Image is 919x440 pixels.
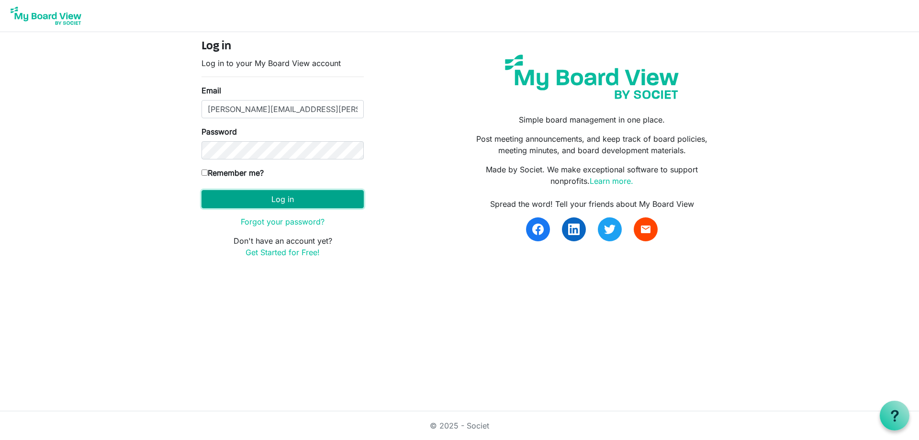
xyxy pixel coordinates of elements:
h4: Log in [202,40,364,54]
a: Forgot your password? [241,217,325,226]
span: email [640,224,651,235]
button: Log in [202,190,364,208]
label: Password [202,126,237,137]
img: my-board-view-societ.svg [498,47,686,106]
p: Log in to your My Board View account [202,57,364,69]
a: © 2025 - Societ [430,421,489,430]
p: Post meeting announcements, and keep track of board policies, meeting minutes, and board developm... [467,133,717,156]
p: Simple board management in one place. [467,114,717,125]
div: Spread the word! Tell your friends about My Board View [467,198,717,210]
img: My Board View Logo [8,4,84,28]
a: Learn more. [590,176,633,186]
a: Get Started for Free! [246,248,320,257]
img: twitter.svg [604,224,616,235]
a: email [634,217,658,241]
img: facebook.svg [532,224,544,235]
label: Email [202,85,221,96]
label: Remember me? [202,167,264,179]
img: linkedin.svg [568,224,580,235]
p: Don't have an account yet? [202,235,364,258]
p: Made by Societ. We make exceptional software to support nonprofits. [467,164,717,187]
input: Remember me? [202,169,208,176]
